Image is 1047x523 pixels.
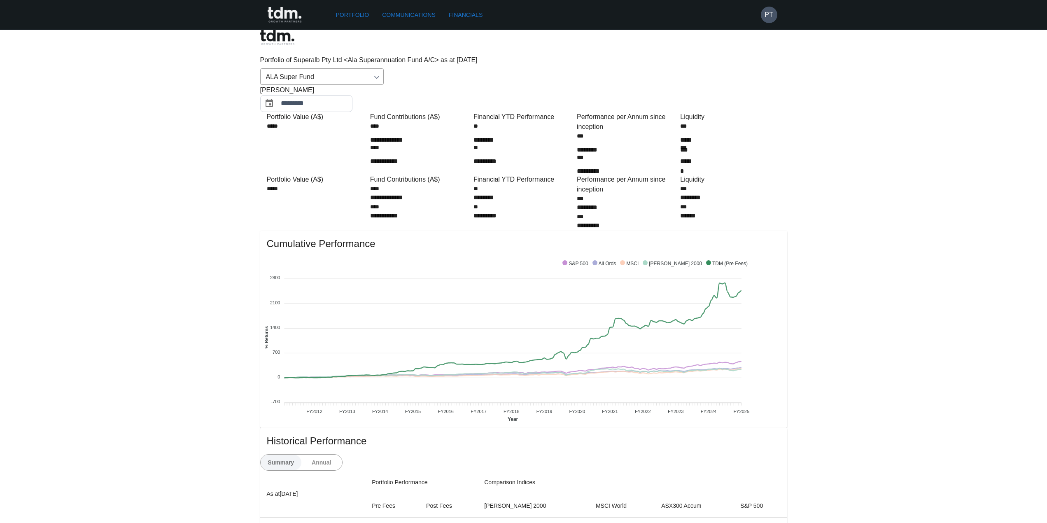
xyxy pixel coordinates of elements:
[370,112,470,122] div: Fund Contributions (A$)
[562,261,588,266] span: S&P 500
[260,68,384,85] div: ALA Super Fund
[261,95,277,112] button: Choose date, selected date is Jul 31, 2025
[267,434,781,448] span: Historical Performance
[577,112,677,132] div: Performance per Annum since inception
[569,409,585,414] tspan: FY2020
[478,494,589,517] th: [PERSON_NAME] 2000
[765,10,773,20] h6: PT
[445,7,486,23] a: Financials
[365,494,420,517] th: Pre Fees
[267,237,781,250] span: Cumulative Performance
[267,489,359,499] p: As at [DATE]
[260,85,315,95] span: [PERSON_NAME]
[277,374,280,379] tspan: 0
[643,261,702,266] span: [PERSON_NAME] 2000
[405,409,421,414] tspan: FY2015
[270,275,280,280] tspan: 2800
[473,175,574,184] div: Financial YTD Performance
[339,409,355,414] tspan: FY2013
[271,399,280,404] tspan: -700
[508,416,518,422] text: Year
[260,55,787,65] p: Portfolio of Superalb Pty Ltd <Ala Superannuation Fund A/C> as at [DATE]
[680,175,780,184] div: Liquidity
[270,325,280,330] tspan: 1400
[733,409,749,414] tspan: FY2025
[473,112,574,122] div: Financial YTD Performance
[263,326,268,348] text: % Returns
[260,454,343,471] div: text alignment
[504,409,520,414] tspan: FY2018
[577,175,677,194] div: Performance per Annum since inception
[589,494,655,517] th: MSCI World
[668,409,684,414] tspan: FY2023
[761,7,777,23] button: PT
[478,471,787,494] th: Comparison Indices
[471,409,487,414] tspan: FY2017
[620,261,639,266] span: MSCI
[333,7,373,23] a: Portfolio
[536,409,553,414] tspan: FY2019
[273,350,280,355] tspan: 700
[372,409,388,414] tspan: FY2014
[655,494,734,517] th: ASX300 Accum
[438,409,454,414] tspan: FY2016
[270,300,280,305] tspan: 2100
[602,409,618,414] tspan: FY2021
[420,494,478,517] th: Post Fees
[267,175,367,184] div: Portfolio Value (A$)
[365,471,478,494] th: Portfolio Performance
[379,7,439,23] a: Communications
[635,409,651,414] tspan: FY2022
[267,112,367,122] div: Portfolio Value (A$)
[301,455,342,470] button: Annual
[680,112,780,122] div: Liquidity
[734,494,787,517] th: S&P 500
[701,409,717,414] tspan: FY2024
[306,409,322,414] tspan: FY2012
[370,175,470,184] div: Fund Contributions (A$)
[592,261,616,266] span: All Ords
[706,261,748,266] span: TDM (Pre Fees)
